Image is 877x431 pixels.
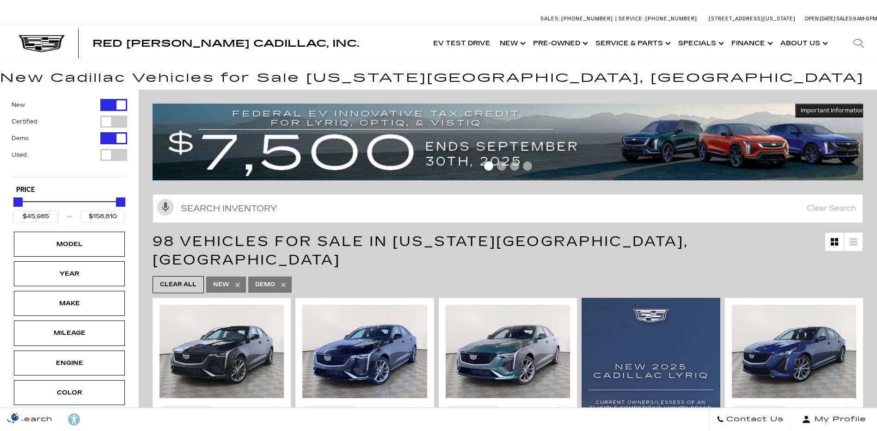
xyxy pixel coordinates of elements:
label: New [12,100,25,110]
button: Compare Vehicle [732,405,787,417]
span: Red [PERSON_NAME] Cadillac, Inc. [92,38,359,49]
div: Engine [46,358,92,368]
span: Go to slide 2 [497,161,506,171]
a: Specials [674,25,727,62]
input: Minimum [13,210,58,222]
button: Save Vehicle [842,405,856,423]
div: EngineEngine [14,351,125,376]
input: Search Inventory [153,194,863,223]
span: Search [14,413,53,426]
div: ColorColor [14,380,125,405]
span: Service: [619,16,644,22]
a: Pre-Owned [528,25,591,62]
div: Color [46,388,92,398]
span: Go to slide 3 [510,161,519,171]
span: Open [DATE] [805,16,835,22]
div: Model [46,239,92,249]
a: Finance [727,25,776,62]
section: Click to Open Cookie Consent Modal [5,412,26,422]
span: 9 AM-6 PM [853,16,877,22]
div: ModelModel [14,232,125,257]
button: Compare Vehicle [302,405,358,417]
label: Certified [12,117,37,126]
div: Maximum Price [116,197,125,207]
label: Demo [12,134,29,143]
span: Sales: [836,16,853,22]
span: 98 Vehicles for Sale in [US_STATE][GEOGRAPHIC_DATA], [GEOGRAPHIC_DATA] [153,233,688,268]
img: 2024 Cadillac CT4 Sport [302,305,427,398]
span: New [213,279,229,290]
a: About Us [776,25,831,62]
span: Demo [255,279,275,290]
span: My Profile [811,413,866,426]
a: Service: [PHONE_NUMBER] [615,16,699,21]
button: Open user profile menu [791,408,877,431]
span: Contact Us [724,413,784,426]
button: Important Information [795,104,870,117]
span: [PHONE_NUMBER] [561,16,613,22]
h5: Price [16,186,123,194]
img: 2024 Cadillac CT5 Sport [732,305,856,398]
span: Clear All [160,279,196,290]
span: Go to slide 1 [484,161,493,171]
button: Save Vehicle [270,405,284,423]
a: EV Test Drive [429,25,495,62]
img: Cadillac Dark Logo with Cadillac White Text [18,35,65,53]
div: Mileage [46,328,92,338]
span: Sales: [540,16,560,22]
img: Opt-Out Icon [5,412,26,422]
button: Save Vehicle [413,405,427,423]
label: Used [12,150,27,160]
div: Year [46,269,92,279]
button: Compare Vehicle [446,405,501,417]
div: MakeMake [14,291,125,316]
div: Filter by Vehicle Type [12,99,127,177]
a: Red [PERSON_NAME] Cadillac, Inc. [92,39,359,48]
div: Make [46,298,92,308]
a: New [495,25,528,62]
img: vrp-tax-ending-august-version [153,104,870,180]
button: Compare Vehicle [159,405,215,417]
svg: Click to toggle on voice search [157,199,174,215]
div: YearYear [14,261,125,286]
span: Important Information [801,107,865,114]
img: 2025 Cadillac CT4 Sport [446,305,570,398]
a: Service & Parts [591,25,674,62]
div: MileageMileage [14,320,125,345]
a: Contact Us [709,408,791,431]
div: Price [13,194,125,222]
button: Save Vehicle [556,405,570,423]
a: [STREET_ADDRESS][US_STATE] [709,16,796,22]
img: 2024 Cadillac CT4 Sport [159,305,284,398]
div: Minimum Price [13,197,23,207]
a: Sales: [PHONE_NUMBER] [540,16,615,21]
input: Maximum [80,210,125,222]
span: [PHONE_NUMBER] [645,16,697,22]
span: Go to slide 4 [523,161,532,171]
